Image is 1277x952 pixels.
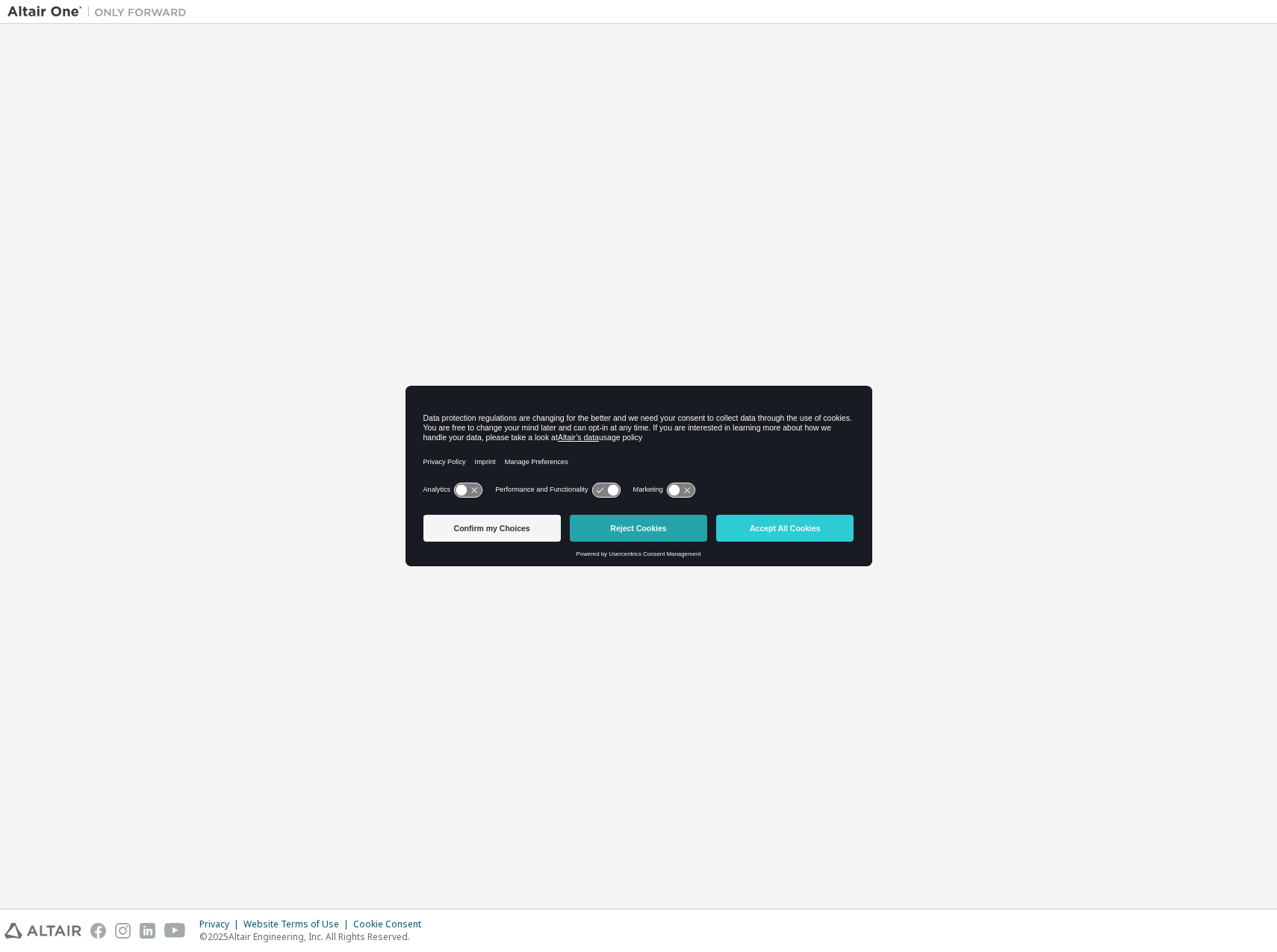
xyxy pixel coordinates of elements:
[353,918,430,930] div: Cookie Consent
[115,923,131,939] img: instagram.svg
[243,918,353,930] div: Website Terms of Use
[199,918,243,930] div: Privacy
[199,930,430,943] p: © 2025 Altair Engineering, Inc. All Rights Reserved.
[140,923,155,939] img: linkedin.svg
[7,4,194,19] img: Altair One
[164,923,186,939] img: youtube.svg
[90,923,106,939] img: facebook.svg
[4,923,81,939] img: altair_logo.svg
